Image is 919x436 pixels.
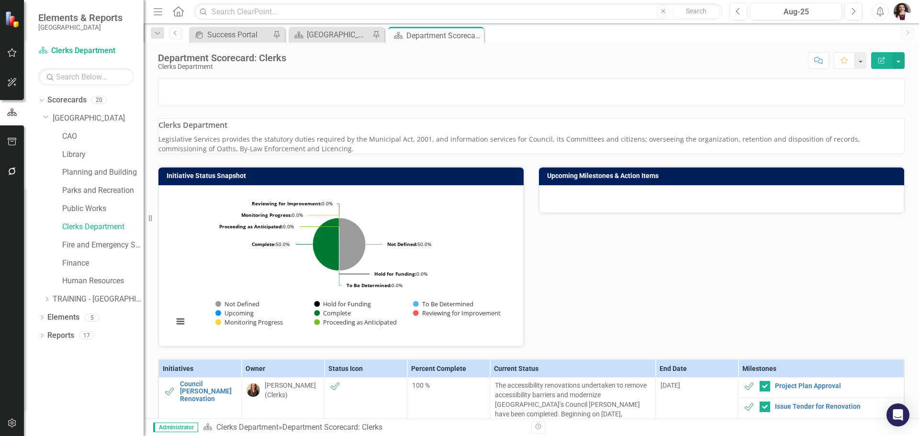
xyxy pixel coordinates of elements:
[207,29,270,41] div: Success Portal
[313,218,339,271] path: Complete, 2.
[62,258,144,269] a: Finance
[750,3,842,20] button: Aug-25
[158,134,904,154] p: Legislative Services provides the statutory duties required by the Municipal Act, 2001, and infor...
[291,29,370,41] a: [GEOGRAPHIC_DATA] Page
[743,401,755,413] img: Complete
[347,282,403,289] text: 0.0%
[339,218,366,271] path: Not Defined, 2.
[252,241,290,247] text: 50.0%
[241,212,292,218] tspan: Monitoring Progress:
[265,380,319,400] div: [PERSON_NAME] (Clerks)
[79,332,94,340] div: 17
[62,149,144,160] a: Library
[167,172,519,179] h3: Initiative Status Snapshot
[153,423,198,432] span: Administrator
[47,330,74,341] a: Reports
[347,282,392,289] tspan: To Be Determined:
[62,222,144,233] a: Clerks Department
[314,318,397,326] button: Show Proceeding as Anticipated
[194,3,722,20] input: Search ClearPoint...
[775,403,899,410] a: Issue Tender for Renovation
[775,382,899,390] a: Project Plan Approval
[307,29,370,41] div: [GEOGRAPHIC_DATA] Page
[158,53,286,63] div: Department Scorecard: Clerks
[387,241,431,247] text: 50.0%
[53,294,144,305] a: TRAINING - [GEOGRAPHIC_DATA]
[5,11,22,27] img: ClearPoint Strategy
[47,312,79,323] a: Elements
[413,300,474,308] button: Show To Be Determined
[215,300,259,308] button: Show Not Defined
[743,380,755,392] img: Complete
[62,131,144,142] a: CAO
[252,200,333,207] text: 0.0%
[216,423,279,432] a: Clerks Department
[215,318,282,326] button: Show Monitoring Progress
[168,193,514,336] div: Chart. Highcharts interactive chart.
[672,5,720,18] button: Search
[252,200,322,207] tspan: Reviewing for Improvement:
[180,380,236,402] a: Council [PERSON_NAME] Renovation
[191,29,270,41] a: Success Portal
[62,167,144,178] a: Planning and Building
[686,7,706,15] span: Search
[374,270,416,277] tspan: Hold for Funding:
[219,223,294,230] text: 0.0%
[387,241,417,247] tspan: Not Defined:
[62,276,144,287] a: Human Resources
[158,121,904,130] h3: Clerks Department
[314,309,351,317] button: Show Complete
[38,68,134,85] input: Search Below...
[323,309,351,317] text: Complete
[241,212,303,218] text: 0.0%
[62,240,144,251] a: Fire and Emergency Services
[62,203,144,214] a: Public Works
[282,423,382,432] div: Department Scorecard: Clerks
[38,12,123,23] span: Elements & Reports
[547,172,899,179] h3: Upcoming Milestones & Action Items
[215,309,254,317] button: Show Upcoming
[413,309,501,317] button: Show Reviewing for Improvement
[894,3,911,20] img: Drew Hale
[158,63,286,70] div: Clerks Department
[886,403,909,426] div: Open Intercom Messenger
[753,6,839,18] div: Aug-25
[329,380,341,392] img: Complete
[739,377,904,398] td: Double-Click to Edit Right Click for Context Menu
[203,422,524,433] div: »
[314,300,371,308] button: Show Hold for Funding
[62,185,144,196] a: Parks and Recreation
[174,315,187,328] button: View chart menu, Chart
[53,113,144,124] a: [GEOGRAPHIC_DATA]
[374,270,427,277] text: 0.0%
[38,45,134,56] a: Clerks Department
[739,398,904,419] td: Double-Click to Edit Right Click for Context Menu
[247,383,260,397] img: Sasha Helmkay-Playter
[406,30,482,42] div: Department Scorecard: Clerks
[412,380,485,390] div: 100 %
[164,386,175,397] img: Complete
[252,241,276,247] tspan: Complete:
[47,95,87,106] a: Scorecards
[168,193,510,336] svg: Interactive chart
[661,381,680,389] span: [DATE]
[84,313,100,322] div: 5
[91,96,107,104] div: 20
[219,223,283,230] tspan: Proceeding as Anticipated:
[38,23,123,31] small: [GEOGRAPHIC_DATA]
